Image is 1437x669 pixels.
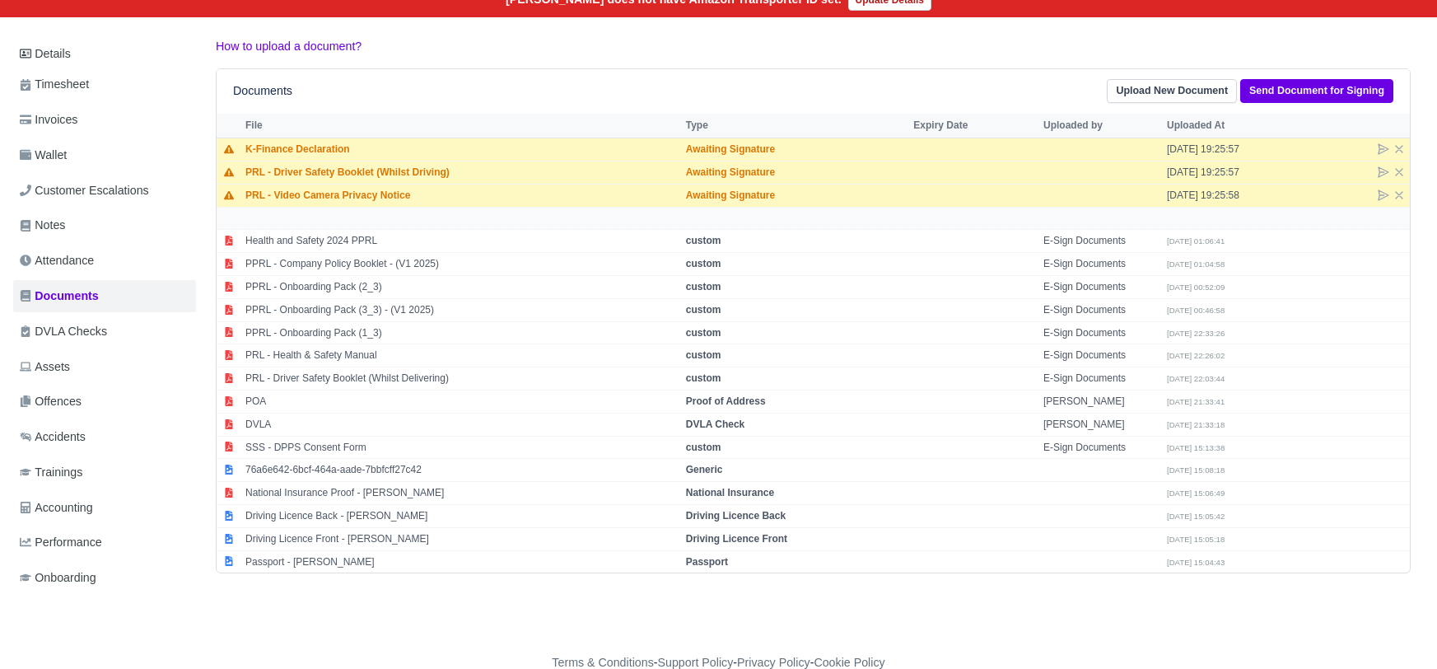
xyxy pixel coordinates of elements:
td: E-Sign Documents [1039,321,1163,344]
td: Driving Licence Back - [PERSON_NAME] [241,505,682,528]
td: [PERSON_NAME] [1039,391,1163,414]
a: Privacy Policy [737,656,810,669]
strong: Generic [686,464,723,475]
a: Notes [13,209,196,241]
small: [DATE] 15:13:38 [1167,443,1225,452]
a: Cookie Policy [814,656,884,669]
span: Trainings [20,463,82,482]
a: How to upload a document? [216,40,362,53]
a: Performance [13,526,196,559]
strong: custom [686,327,721,339]
td: E-Sign Documents [1039,230,1163,253]
small: [DATE] 22:03:44 [1167,374,1225,383]
span: DVLA Checks [20,322,107,341]
small: [DATE] 01:04:58 [1167,260,1225,269]
small: [DATE] 00:46:58 [1167,306,1225,315]
small: [DATE] 15:05:42 [1167,512,1225,521]
a: Invoices [13,104,196,136]
span: Performance [20,533,102,552]
strong: DVLA Check [686,419,745,430]
a: Wallet [13,139,196,171]
td: PRL - Driver Safety Booklet (Whilst Driving) [241,161,682,185]
a: Details [13,39,196,69]
strong: custom [686,349,721,361]
td: PRL - Health & Safety Manual [241,344,682,367]
td: Awaiting Signature [682,161,910,185]
td: PPRL - Onboarding Pack (3_3) - (V1 2025) [241,298,682,321]
td: Driving Licence Front - [PERSON_NAME] [241,527,682,550]
td: E-Sign Documents [1039,276,1163,299]
strong: custom [686,258,721,269]
span: Invoices [20,110,77,129]
td: Awaiting Signature [682,184,910,207]
td: Passport - [PERSON_NAME] [241,550,682,573]
span: Wallet [20,146,67,165]
td: E-Sign Documents [1039,436,1163,459]
small: [DATE] 15:04:43 [1167,558,1225,567]
a: Terms & Conditions [552,656,653,669]
a: Accidents [13,421,196,453]
strong: custom [686,372,721,384]
span: Attendance [20,251,94,270]
td: Awaiting Signature [682,138,910,161]
td: [PERSON_NAME] [1039,413,1163,436]
td: [DATE] 19:25:57 [1163,138,1286,161]
td: POA [241,391,682,414]
a: Attendance [13,245,196,277]
span: Timesheet [20,75,89,94]
strong: Driving Licence Front [686,533,787,545]
span: Documents [20,287,99,306]
td: PPRL - Onboarding Pack (1_3) [241,321,682,344]
td: PRL - Video Camera Privacy Notice [241,184,682,207]
strong: custom [686,442,721,453]
td: E-Sign Documents [1039,344,1163,367]
small: [DATE] 21:33:41 [1167,397,1225,406]
td: SSS - DPPS Consent Form [241,436,682,459]
small: [DATE] 22:33:26 [1167,329,1225,338]
strong: custom [686,235,721,246]
a: Send Document for Signing [1240,79,1393,103]
small: [DATE] 15:06:49 [1167,489,1225,498]
small: [DATE] 15:08:18 [1167,465,1225,475]
span: Customer Escalations [20,181,149,200]
small: [DATE] 00:52:09 [1167,283,1225,292]
span: Offences [20,392,82,411]
strong: custom [686,281,721,292]
td: PPRL - Onboarding Pack (2_3) [241,276,682,299]
td: National Insurance Proof - [PERSON_NAME] [241,482,682,505]
strong: Proof of Address [686,395,766,407]
a: Upload New Document [1107,79,1237,103]
td: Health and Safety 2024 PPRL [241,230,682,253]
td: PRL - Driver Safety Booklet (Whilst Delivering) [241,367,682,391]
a: Timesheet [13,68,196,101]
td: DVLA [241,413,682,436]
span: Assets [20,358,70,377]
span: Notes [20,216,65,235]
th: Type [682,114,910,138]
iframe: Chat Widget [1355,590,1437,669]
td: [DATE] 19:25:58 [1163,184,1286,207]
a: Onboarding [13,562,196,594]
strong: National Insurance [686,487,774,498]
a: DVLA Checks [13,316,196,348]
td: E-Sign Documents [1039,367,1163,391]
a: Accounting [13,492,196,524]
small: [DATE] 15:05:18 [1167,535,1225,544]
td: PPRL - Company Policy Booklet - (V1 2025) [241,253,682,276]
span: Onboarding [20,568,96,587]
small: [DATE] 21:33:18 [1167,420,1225,429]
small: [DATE] 01:06:41 [1167,236,1225,246]
a: Documents [13,280,196,312]
th: File [241,114,682,138]
th: Uploaded by [1039,114,1163,138]
strong: custom [686,304,721,316]
h6: Documents [233,84,292,98]
td: E-Sign Documents [1039,298,1163,321]
a: Trainings [13,456,196,489]
th: Uploaded At [1163,114,1286,138]
a: Offences [13,386,196,418]
small: [DATE] 22:26:02 [1167,351,1225,360]
td: [DATE] 19:25:57 [1163,161,1286,185]
td: 76a6e642-6bcf-464a-aade-7bbfcff27c42 [241,459,682,482]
